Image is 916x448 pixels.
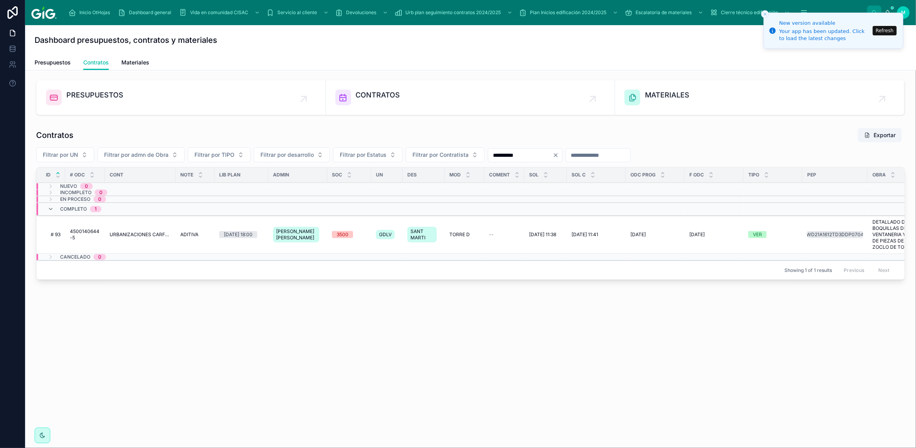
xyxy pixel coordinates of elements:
a: [DATE] 11:41 [572,231,621,238]
h1: Contratos [36,130,73,141]
a: Presupuestos [35,55,71,71]
div: Your app has been updated. Click to load the latest changes [779,28,870,42]
a: Contratos [83,55,109,70]
span: ODC prog [630,172,656,178]
span: M [901,9,906,16]
a: MATERIALES [615,80,905,115]
a: [DATE] [630,231,680,238]
div: 0 [85,184,88,190]
a: Devoluciones [333,6,392,20]
span: # ODC [70,172,85,178]
span: Filtrar por TIPO [194,151,234,159]
span: -- [489,231,494,238]
span: ADITIVA [180,231,198,238]
h1: Dashboard presupuestos, contratos y materiales [35,35,217,46]
button: Select Button [36,147,94,162]
span: Contratos [83,59,109,66]
a: SANT MARTI [407,225,440,244]
span: PEP [807,172,816,178]
button: Exportar [858,128,902,142]
span: Servicio al cliente [277,9,317,16]
div: scrollable content [63,4,867,21]
a: CONTRATOS [326,80,616,115]
a: ADITIVA [180,231,210,238]
span: Vida en comunidad CISAC [190,9,248,16]
a: 3500 [332,231,366,238]
span: [DATE] 11:38 [529,231,556,238]
span: Cierre técnico edificación [721,9,778,16]
span: Filtrar por Contratista [412,151,469,159]
a: TORRE D [449,231,480,238]
a: Vida en comunidad CISAC [177,6,264,20]
a: [DATE] 18:00 [219,231,264,238]
div: [DATE] 18:00 [224,231,253,238]
span: Filtrar por admn de Obra [104,151,169,159]
span: Presupuestos [35,59,71,66]
div: 3500 [337,231,348,238]
a: Materiales [121,55,149,71]
button: Select Button [333,147,403,162]
button: Select Button [188,147,251,162]
span: Escalatoria de materiales [636,9,692,16]
span: [PERSON_NAME] [PERSON_NAME] [276,228,316,241]
span: NOTE [180,172,193,178]
span: Filtrar por Estatus [340,151,387,159]
span: En proceso [60,196,90,202]
div: 0 [99,189,103,196]
span: Coment [489,172,510,178]
span: Plan Inicios edificación 2024/2025 [530,9,606,16]
a: VER [748,231,798,238]
span: [DATE] [689,231,705,238]
a: [DATE] 11:38 [529,231,562,238]
span: TORRE D [449,231,470,238]
a: URBANIZACIONES CARFER S.A. DE C.V. 2400002960 [110,231,171,238]
span: # 93 [46,231,60,238]
img: App logo [31,6,57,19]
a: Plan Inicios edificación 2024/2025 [517,6,622,20]
a: Dashboard general [115,6,177,20]
button: Refresh [873,26,897,35]
span: ADMIN [273,172,289,178]
span: Filtrar por UN [43,151,78,159]
a: -- [489,231,520,238]
a: PRESUPUESTOS [37,80,326,115]
span: Completo [60,206,87,212]
span: ID [46,172,51,178]
span: Cancelado [60,254,90,260]
a: Servicio al cliente [264,6,333,20]
button: Clear [553,152,562,158]
span: SANT MARTI [410,228,434,241]
span: UN [376,172,383,178]
button: Select Button [254,147,330,162]
div: 1 [95,206,97,212]
span: [DATE] 11:41 [572,231,598,238]
span: DES [407,172,417,178]
a: [PERSON_NAME] [PERSON_NAME] [273,225,322,244]
button: Select Button [97,147,185,162]
span: Soc [332,172,342,178]
span: [DATE] [630,231,646,238]
span: CONTRATOS [356,90,400,101]
span: GDLV [379,231,392,238]
span: MOD [449,172,461,178]
div: New version available [779,19,870,27]
span: Materiales [121,59,149,66]
div: 0 [98,196,101,202]
a: WD21A1612TD3DDP0704 [807,231,863,238]
span: Showing 1 of 1 results [784,267,832,274]
div: VER [753,231,762,238]
div: WD21A1612TD3DDP0704 [806,231,864,238]
span: SOL [529,172,539,178]
span: Urb plan seguimiento contratos 2024/2025 [405,9,501,16]
div: 0 [98,254,101,260]
a: Escalatoria de materiales [622,6,707,20]
span: Devoluciones [346,9,376,16]
span: PRESUPUESTOS [66,90,123,101]
span: Lib PLAN [219,172,240,178]
button: Select Button [406,147,485,162]
a: [DATE] [689,231,739,238]
button: Close toast [761,10,769,18]
span: Dashboard general [129,9,171,16]
a: GDLV [376,228,398,241]
span: Obra [872,172,886,178]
